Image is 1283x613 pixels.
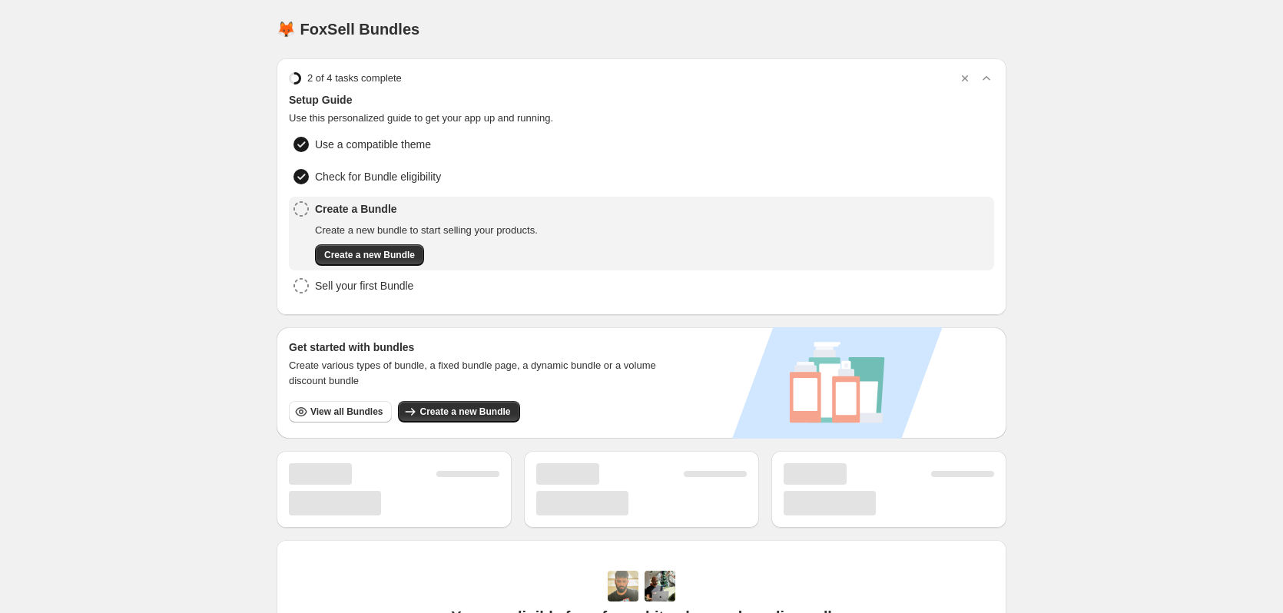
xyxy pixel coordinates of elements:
[307,71,402,86] span: 2 of 4 tasks complete
[315,201,538,217] span: Create a Bundle
[315,169,441,184] span: Check for Bundle eligibility
[324,249,415,261] span: Create a new Bundle
[310,406,383,418] span: View all Bundles
[289,358,671,389] span: Create various types of bundle, a fixed bundle page, a dynamic bundle or a volume discount bundle
[289,401,392,422] button: View all Bundles
[277,20,419,38] h1: 🦊 FoxSell Bundles
[608,571,638,601] img: Adi
[315,244,424,266] button: Create a new Bundle
[419,406,510,418] span: Create a new Bundle
[315,278,413,293] span: Sell your first Bundle
[315,223,538,238] span: Create a new bundle to start selling your products.
[289,92,994,108] span: Setup Guide
[289,111,994,126] span: Use this personalized guide to get your app up and running.
[289,340,671,355] h3: Get started with bundles
[645,571,675,601] img: Prakhar
[398,401,519,422] button: Create a new Bundle
[315,137,431,152] span: Use a compatible theme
